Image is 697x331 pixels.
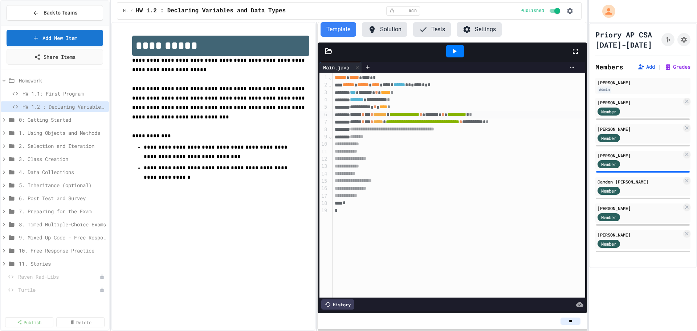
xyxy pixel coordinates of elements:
div: 1 [319,74,329,81]
span: 7. Preparing for the Exam [19,207,106,215]
span: 8. Timed Multiple-Choice Exams [19,221,106,228]
div: 10 [319,141,329,148]
a: Add New Item [7,30,103,46]
span: Fold line [329,82,332,88]
a: Share Items [7,49,103,65]
div: Main.java [319,64,353,71]
div: 8 [319,126,329,133]
div: 16 [319,185,329,192]
div: [PERSON_NAME] [598,79,688,86]
h1: Priory AP CSA [DATE]-[DATE] [595,29,659,50]
span: 9. Mixed Up Code - Free Response Practice [19,234,106,241]
a: Delete [56,317,105,327]
button: Settings [457,22,502,37]
div: 11 [319,148,329,156]
button: Tests [413,22,451,37]
span: | [658,62,661,71]
div: History [321,299,354,310]
a: Publish [5,317,53,327]
span: Fold line [329,134,332,140]
div: 6 [319,111,329,118]
div: 19 [319,207,329,214]
div: Camden [PERSON_NAME] [598,178,682,185]
div: 7 [319,118,329,126]
span: Turtle [18,286,99,294]
div: [PERSON_NAME] [598,205,682,211]
div: 17 [319,193,329,200]
button: Solution [362,22,407,37]
span: Published [521,8,544,14]
button: Grades [664,63,690,70]
span: Back to Teams [44,9,77,17]
span: HW 1.1: First Program [23,90,106,97]
div: Content is published and visible to students [521,7,562,15]
span: 2. Selection and Iteration [19,142,106,150]
span: 11. Stories [19,260,106,267]
span: min [409,8,417,14]
div: 2 [319,81,329,89]
span: / [130,8,133,14]
span: 6. Post Test and Survey [19,194,106,202]
div: Unpublished [99,274,105,279]
div: [PERSON_NAME] [598,99,682,106]
div: Admin [598,86,611,93]
button: Template [321,22,356,37]
span: Homework [19,77,106,84]
div: 9 [319,133,329,141]
button: Add [637,63,655,70]
iframe: chat widget [667,302,690,324]
div: 12 [319,156,329,163]
div: 18 [319,200,329,207]
span: Raven Rad-Libs [18,273,99,280]
span: 10. Free Response Practice [19,247,106,254]
div: [PERSON_NAME] [598,152,682,159]
span: 0: Getting Started [19,116,106,124]
span: Homework [123,8,127,14]
span: 1. Using Objects and Methods [19,129,106,137]
span: Member [601,187,616,194]
span: Member [601,161,616,167]
span: Member [601,241,616,247]
div: 14 [319,170,329,178]
div: [PERSON_NAME] [598,126,682,132]
span: HW 1.2 : Declaring Variables and Data Types [23,103,106,110]
button: Click to see fork details [661,33,674,46]
div: 5 [319,104,329,111]
span: 5. Inheritance (optional) [19,181,106,189]
div: My Account [595,3,617,20]
div: 13 [319,163,329,170]
span: 3. Class Creation [19,155,106,163]
button: Back to Teams [7,5,103,21]
span: 4. Data Collections [19,168,106,176]
div: 4 [319,96,329,104]
span: Fold line [329,74,332,80]
span: Member [601,135,616,141]
span: Member [601,214,616,221]
div: Unpublished [99,287,105,292]
div: [PERSON_NAME] [598,231,682,238]
h2: Members [595,62,623,72]
div: 15 [319,178,329,185]
span: HW 1.2 : Declaring Variables and Data Types [136,7,286,15]
button: Assignment Settings [677,33,690,46]
div: 3 [319,89,329,96]
span: Member [601,108,616,115]
div: Main.java [319,62,362,73]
